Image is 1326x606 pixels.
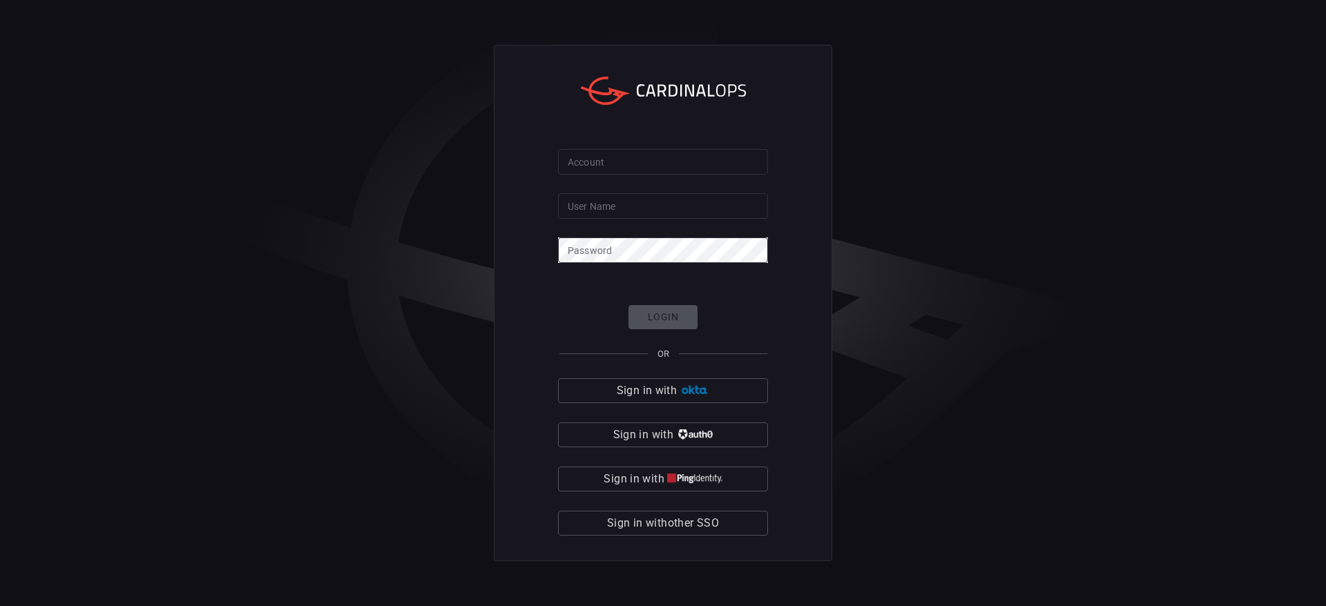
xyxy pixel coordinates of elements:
span: Sign in with [613,425,673,444]
img: quu4iresuhQAAAABJRU5ErkJggg== [667,473,722,484]
span: OR [657,349,669,359]
span: Sign in with other SSO [607,514,719,533]
input: Type your account [558,149,768,175]
button: Sign in withother SSO [558,511,768,536]
button: Sign in with [558,422,768,447]
button: Sign in with [558,378,768,403]
img: Ad5vKXme8s1CQAAAABJRU5ErkJggg== [680,385,709,395]
button: Sign in with [558,467,768,491]
span: Sign in with [617,381,677,400]
input: Type your user name [558,193,768,219]
span: Sign in with [604,469,664,489]
img: vP8Hhh4KuCH8AavWKdZY7RZgAAAAASUVORK5CYII= [676,429,713,440]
